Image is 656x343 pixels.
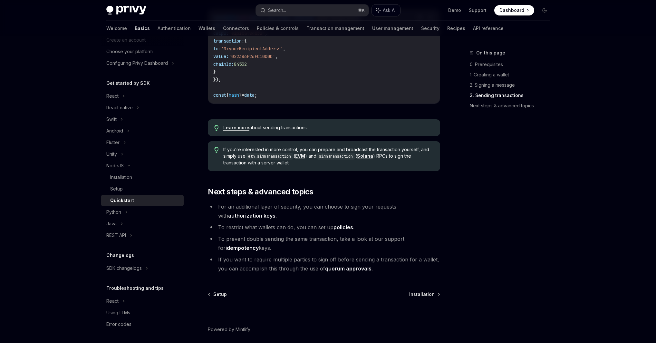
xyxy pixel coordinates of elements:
[421,21,439,36] a: Security
[198,21,215,36] a: Wallets
[223,21,249,36] a: Connectors
[470,90,555,101] a: 3. Sending transactions
[106,79,150,87] h5: Get started by SDK
[447,21,465,36] a: Recipes
[499,7,524,14] span: Dashboard
[256,5,369,16] button: Search...⌘K
[223,124,434,131] span: about sending transactions.
[106,162,124,170] div: NodeJS
[223,146,434,166] span: If you’re interested in more control, you can prepare and broadcast the transaction yourself, and...
[494,5,534,15] a: Dashboard
[106,220,117,228] div: Java
[106,320,131,328] div: Error codes
[246,153,294,160] code: eth_signTransaction
[470,101,555,111] a: Next steps & advanced topics
[469,7,487,14] a: Support
[208,223,440,232] li: To restrict what wallets can do, you can set up .
[221,46,283,52] span: '0xyourRecipientAddress'
[268,6,286,14] div: Search...
[208,255,440,273] li: If you want to require multiple parties to sign off before sending a transaction for a wallet, yo...
[244,38,247,44] span: {
[106,309,130,317] div: Using LLMs
[106,104,133,112] div: React native
[106,6,146,15] img: dark logo
[229,92,239,98] span: hash
[234,61,247,67] span: 84532
[409,291,435,298] span: Installation
[283,46,285,52] span: ,
[101,195,184,206] a: Quickstart
[295,153,305,159] a: EVM
[106,231,126,239] div: REST API
[228,212,275,219] a: authorization keys
[106,297,119,305] div: React
[358,8,365,13] span: ⌘ K
[226,92,229,98] span: {
[448,7,461,14] a: Demo
[257,21,299,36] a: Policies & controls
[106,59,168,67] div: Configuring Privy Dashboard
[213,54,229,59] span: value:
[229,54,275,59] span: '0x2386F26FC10000'
[158,21,191,36] a: Authentication
[101,307,184,318] a: Using LLMs
[106,264,142,272] div: SDK changelogs
[476,49,505,57] span: On this page
[473,21,504,36] a: API reference
[106,251,134,259] h5: Changelogs
[135,21,150,36] a: Basics
[101,46,184,57] a: Choose your platform
[470,80,555,90] a: 2. Signing a message
[106,150,117,158] div: Unity
[213,77,221,83] span: });
[409,291,439,298] a: Installation
[275,54,278,59] span: ,
[208,326,250,333] a: Powered by Mintlify
[106,115,117,123] div: Swift
[213,46,221,52] span: to:
[208,202,440,220] li: For an additional layer of security, you can choose to sign your requests with .
[226,245,259,251] a: idempotency
[470,59,555,70] a: 0. Prerequisites
[255,92,257,98] span: ;
[101,318,184,330] a: Error codes
[325,265,371,272] a: quorum approvals
[333,224,353,231] a: policies
[106,127,123,135] div: Android
[213,61,234,67] span: chainId:
[244,92,255,98] span: data
[213,69,216,75] span: }
[106,208,121,216] div: Python
[372,21,413,36] a: User management
[539,5,550,15] button: Toggle dark mode
[242,92,244,98] span: =
[383,7,396,14] span: Ask AI
[208,291,227,298] a: Setup
[208,187,313,197] span: Next steps & advanced topics
[213,92,226,98] span: const
[372,5,400,16] button: Ask AI
[223,125,249,131] a: Learn more
[106,139,120,146] div: Flutter
[106,92,119,100] div: React
[239,92,242,98] span: }
[110,173,132,181] div: Installation
[110,197,134,204] div: Quickstart
[106,284,164,292] h5: Troubleshooting and tips
[357,153,373,159] a: Solana
[101,171,184,183] a: Installation
[470,70,555,80] a: 1. Creating a wallet
[214,125,219,131] svg: Tip
[214,147,219,153] svg: Tip
[213,38,244,44] span: transaction:
[208,234,440,252] li: To prevent double sending the same transaction, take a look at our support for keys.
[106,48,153,55] div: Choose your platform
[106,21,127,36] a: Welcome
[101,183,184,195] a: Setup
[213,291,227,298] span: Setup
[306,21,364,36] a: Transaction management
[110,185,123,193] div: Setup
[316,153,355,160] code: signTransaction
